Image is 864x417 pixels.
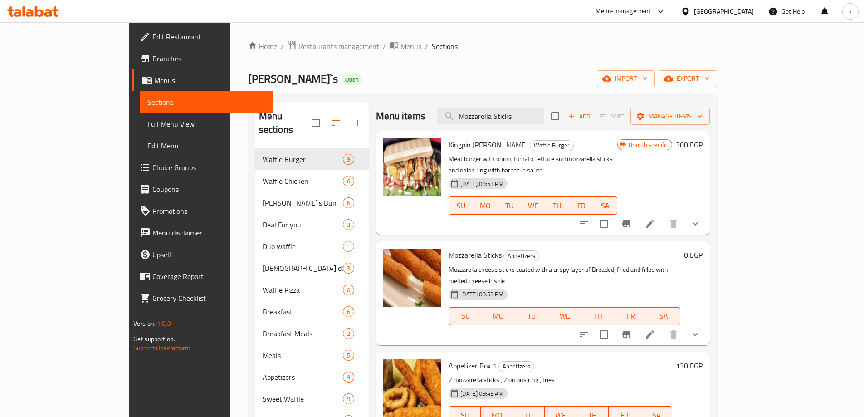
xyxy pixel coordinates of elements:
div: Breakfast Meals [263,328,343,339]
span: k [849,6,852,16]
span: Menus [400,41,421,52]
button: FR [569,196,593,215]
div: Sweet Waffle9 [255,388,369,410]
span: import [604,73,648,84]
span: Sections [147,97,266,108]
div: [PERSON_NAME]’s Bun6 [255,192,369,214]
span: 6 [343,199,354,207]
span: Add item [565,109,594,123]
a: Support.OpsPlatform [133,342,191,354]
div: items [343,306,354,317]
span: Sort sections [325,112,347,134]
button: WE [548,307,581,325]
div: Deal For you3 [255,214,369,235]
span: Sweet Waffle [263,393,343,404]
span: Appetizer Box 1 [449,359,497,373]
a: Branches [132,48,273,69]
div: items [343,176,354,186]
li: / [425,41,428,52]
span: Meals [263,350,343,361]
span: Waffle Chicken [263,176,343,186]
button: delete [663,324,684,345]
div: Menu-management [596,6,651,17]
h6: 130 EGP [676,359,703,372]
span: Add [567,111,591,122]
img: Kingpin Joe [383,138,441,196]
span: MO [486,309,512,323]
button: Manage items [630,108,710,125]
span: 2 [343,329,354,338]
span: Upsell [152,249,266,260]
button: Branch-specific-item [615,213,637,235]
span: Select all sections [306,113,325,132]
span: FR [618,309,644,323]
a: Choice Groups [132,157,273,178]
h2: Menu sections [259,109,312,137]
div: Appetizers [498,361,534,372]
button: sort-choices [573,213,595,235]
span: Coupons [152,184,266,195]
span: Edit Menu [147,140,266,151]
a: Edit Restaurant [132,26,273,48]
div: Deal For you [263,219,343,230]
div: Corn dog and sausage [263,263,343,274]
span: Choice Groups [152,162,266,173]
span: SA [597,199,614,212]
h2: Menu items [376,109,425,123]
span: Duo waffle [263,241,343,252]
img: Mozzarella Sticks [383,249,441,307]
button: Add section [347,112,369,134]
button: SA [593,196,617,215]
span: WE [552,309,578,323]
button: sort-choices [573,324,595,345]
div: Waffle Burger [530,140,574,151]
div: [DEMOGRAPHIC_DATA] dog and sausage3 [255,257,369,279]
div: [GEOGRAPHIC_DATA] [694,6,754,16]
button: TU [497,196,521,215]
span: MO [477,199,493,212]
p: 2 mozzarella sticks , 2 onions ring , fries [449,374,672,386]
span: 3 [343,221,354,229]
button: import [597,70,655,87]
span: Select to update [595,214,614,233]
span: 6 [343,308,354,316]
span: Waffle Burger [530,140,573,151]
div: Waffle Burger9 [255,148,369,170]
span: Full Menu View [147,118,266,129]
span: 1 [343,242,354,251]
button: FR [614,307,647,325]
button: Add [565,109,594,123]
a: Coupons [132,178,273,200]
span: TH [585,309,611,323]
span: Edit Restaurant [152,31,266,42]
span: SU [453,199,469,212]
a: Menu disclaimer [132,222,273,244]
span: TU [501,199,517,212]
li: / [383,41,386,52]
span: 9 [343,373,354,382]
button: export [659,70,717,87]
span: 6 [343,177,354,186]
div: Duo waffle1 [255,235,369,257]
div: items [343,263,354,274]
h6: 0 EGP [684,249,703,261]
div: Joey’s Bun [263,197,343,208]
span: FR [573,199,590,212]
span: 9 [343,395,354,403]
div: items [343,154,354,165]
h6: 300 EGP [676,138,703,151]
div: items [343,241,354,252]
a: Edit menu item [644,218,655,229]
span: 5 [343,351,354,360]
a: Sections [140,91,273,113]
a: Grocery Checklist [132,287,273,309]
div: Breakfast Meals2 [255,323,369,344]
div: Breakfast [263,306,343,317]
button: SU [449,196,473,215]
button: TH [545,196,569,215]
span: SU [453,309,478,323]
span: Appetizers [263,372,343,383]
